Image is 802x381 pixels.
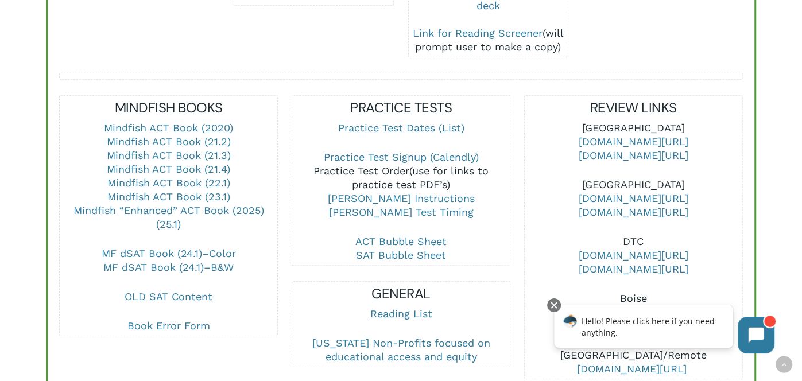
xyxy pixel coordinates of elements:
[579,135,688,147] a: [DOMAIN_NAME][URL]
[525,121,742,178] p: [GEOGRAPHIC_DATA]
[103,261,234,273] a: MF dSAT Book (24.1)–B&W
[312,337,490,363] a: [US_STATE] Non-Profits focused on educational access and equity
[579,192,688,204] a: [DOMAIN_NAME][URL]
[525,291,742,348] p: Boise
[102,247,236,259] a: MF dSAT Book (24.1)–Color
[313,165,409,177] a: Practice Test Order
[542,296,786,365] iframe: Chatbot
[525,178,742,235] p: [GEOGRAPHIC_DATA]
[327,192,474,204] a: [PERSON_NAME] Instructions
[579,149,688,161] a: [DOMAIN_NAME][URL]
[525,99,742,117] h5: REVIEW LINKS
[107,190,230,203] a: Mindfish ACT Book (23.1)
[292,99,509,117] h5: PRACTICE TESTS
[107,163,230,175] a: Mindfish ACT Book (21.4)
[579,206,688,218] a: [DOMAIN_NAME][URL]
[107,149,231,161] a: Mindfish ACT Book (21.3)
[104,122,233,134] a: Mindfish ACT Book (2020)
[292,150,509,235] p: (use for links to practice test PDF’s)
[323,151,478,163] a: Practice Test Signup (Calendly)
[370,308,432,320] a: Reading List
[338,122,464,134] a: Practice Test Dates (List)
[579,263,688,275] a: [DOMAIN_NAME][URL]
[292,285,509,303] h5: GENERAL
[355,235,447,247] a: ACT Bubble Sheet
[73,204,264,230] a: Mindfish “Enhanced” ACT Book (2025) (25.1)
[525,235,742,291] p: DTC
[356,249,446,261] a: SAT Bubble Sheet
[107,135,231,147] a: Mindfish ACT Book (21.2)
[525,348,742,376] p: [GEOGRAPHIC_DATA]/Remote
[409,26,568,54] div: (will prompt user to make a copy)
[60,99,277,117] h5: MINDFISH BOOKS
[125,290,212,302] a: OLD SAT Content
[577,363,687,375] a: [DOMAIN_NAME][URL]
[328,206,473,218] a: [PERSON_NAME] Test Timing
[107,177,230,189] a: Mindfish ACT Book (22.1)
[579,249,688,261] a: [DOMAIN_NAME][URL]
[127,320,210,332] a: Book Error Form
[413,27,543,39] a: Link for Reading Screener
